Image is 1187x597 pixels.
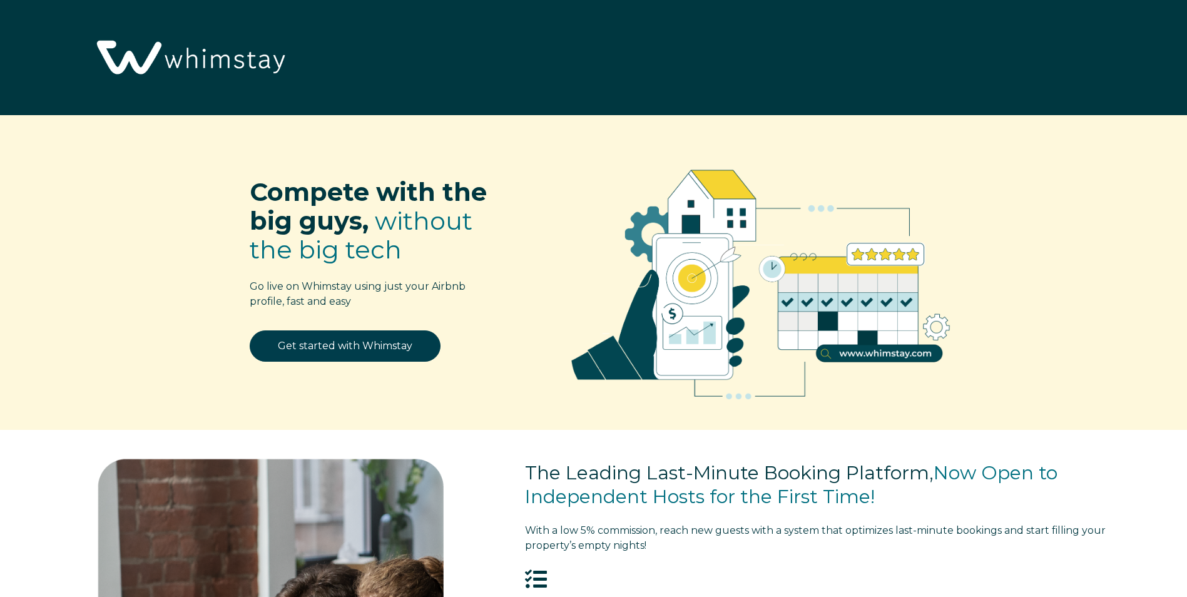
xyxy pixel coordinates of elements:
[250,205,472,265] span: without the big tech
[525,524,1031,536] span: With a low 5% commission, reach new guests with a system that optimizes last-minute bookings and s
[250,330,441,362] a: Get started with Whimstay
[88,6,291,111] img: Whimstay Logo-02 1
[525,461,934,484] span: The Leading Last-Minute Booking Platform,
[250,176,487,236] span: Compete with the big guys,
[541,134,981,423] img: RBO Ilustrations-02
[250,280,466,307] span: Go live on Whimstay using just your Airbnb profile, fast and easy
[525,461,1057,508] span: Now Open to Independent Hosts for the First Time!
[525,524,1106,551] span: tart filling your property’s empty nights!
